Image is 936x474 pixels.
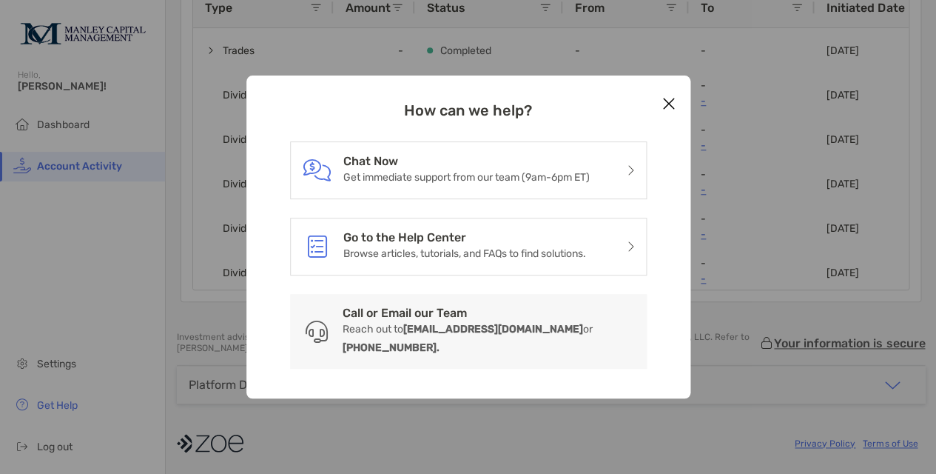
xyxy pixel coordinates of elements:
[343,168,590,187] p: Get immediate support from our team (9am-6pm ET)
[343,154,590,168] h3: Chat Now
[290,101,647,119] h3: How can we help?
[343,306,635,320] h3: Call or Email our Team
[343,230,586,244] h3: Go to the Help Center
[343,244,586,263] p: Browse articles, tutorials, and FAQs to find solutions.
[343,320,635,357] p: Reach out to or
[343,230,586,263] a: Go to the Help CenterBrowse articles, tutorials, and FAQs to find solutions.
[343,341,440,354] b: [PHONE_NUMBER].
[403,323,583,336] b: [EMAIL_ADDRESS][DOMAIN_NAME]
[658,93,680,116] button: Close modal
[246,76,690,398] div: modal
